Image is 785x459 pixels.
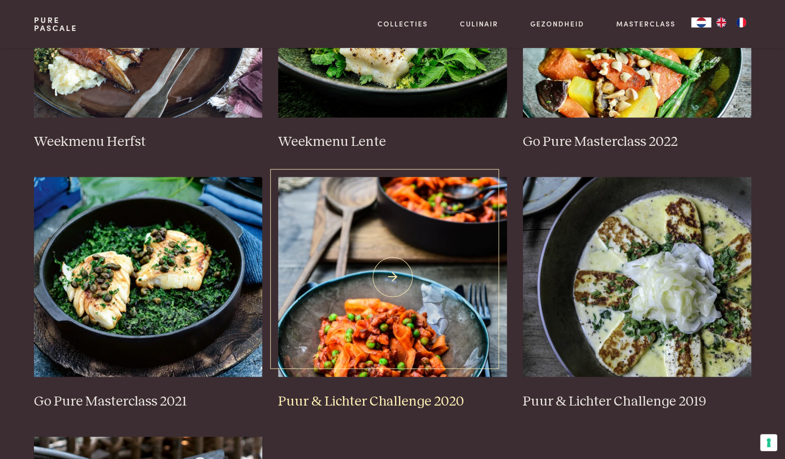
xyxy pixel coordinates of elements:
[378,18,428,29] a: Collecties
[278,133,507,151] h3: Weekmenu Lente
[34,133,263,151] h3: Weekmenu Herfst
[523,177,752,377] img: Puur &#038; Lichter Challenge 2019
[523,133,752,151] h3: Go Pure Masterclass 2022
[530,18,584,29] a: Gezondheid
[34,393,263,410] h3: Go Pure Masterclass 2021
[711,17,751,27] ul: Language list
[691,17,751,27] aside: Language selected: Nederlands
[460,18,498,29] a: Culinair
[616,18,675,29] a: Masterclass
[523,177,752,410] a: Puur &#038; Lichter Challenge 2019 Puur & Lichter Challenge 2019
[760,434,777,451] button: Uw voorkeuren voor toestemming voor trackingtechnologieën
[34,177,263,410] a: Go Pure Masterclass 2021 Go Pure Masterclass 2021
[278,393,507,410] h3: Puur & Lichter Challenge 2020
[278,177,507,410] a: Puur &#038; Lichter Challenge 2020 Puur & Lichter Challenge 2020
[278,177,507,377] img: Puur &#038; Lichter Challenge 2020
[34,177,263,377] img: Go Pure Masterclass 2021
[34,16,77,32] a: PurePascale
[523,393,752,410] h3: Puur & Lichter Challenge 2019
[731,17,751,27] a: FR
[691,17,711,27] a: NL
[691,17,711,27] div: Language
[711,17,731,27] a: EN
